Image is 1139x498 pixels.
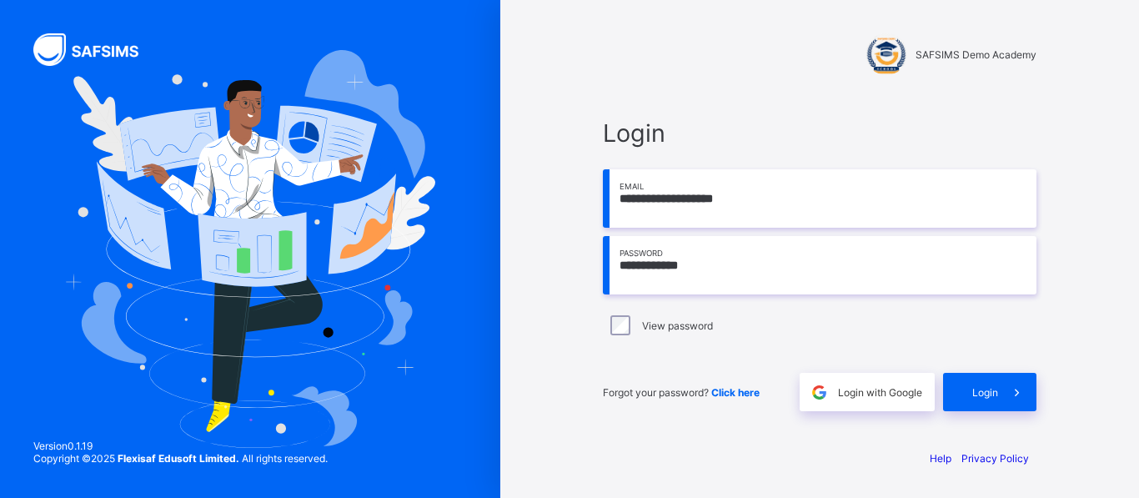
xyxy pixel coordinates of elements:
[930,452,951,465] a: Help
[972,386,998,399] span: Login
[838,386,922,399] span: Login with Google
[961,452,1029,465] a: Privacy Policy
[33,452,328,465] span: Copyright © 2025 All rights reserved.
[603,386,760,399] span: Forgot your password?
[33,440,328,452] span: Version 0.1.19
[603,118,1036,148] span: Login
[810,383,829,402] img: google.396cfc9801f0270233282035f929180a.svg
[642,319,713,332] label: View password
[916,48,1036,61] span: SAFSIMS Demo Academy
[65,50,435,449] img: Hero Image
[33,33,158,66] img: SAFSIMS Logo
[118,452,239,465] strong: Flexisaf Edusoft Limited.
[711,386,760,399] a: Click here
